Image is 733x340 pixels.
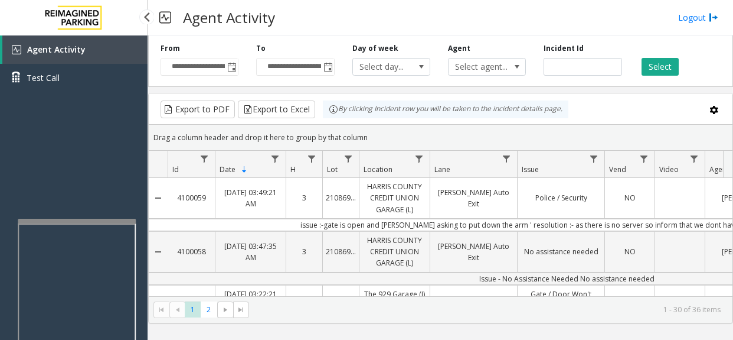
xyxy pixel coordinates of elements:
a: H Filter Menu [304,151,320,167]
span: Agent Activity [27,44,86,55]
div: Drag a column header and drop it here to group by that column [149,127,732,148]
a: [PERSON_NAME] Auto Exit [430,238,517,266]
a: Id Filter Menu [197,151,212,167]
a: Logout [678,11,718,24]
a: HARRIS COUNTY CREDIT UNION GARAGE (L) [359,232,430,272]
span: Toggle popup [225,59,238,75]
a: NO [605,243,655,260]
a: Agent Activity [2,35,148,64]
span: Id [172,164,179,174]
span: Date [220,164,235,174]
span: Page 1 [185,302,201,318]
a: I25-182 [323,291,359,308]
a: Issue Filter Menu [586,151,602,167]
label: Day of week [352,43,398,54]
img: logout [709,11,718,24]
h3: Agent Activity [177,3,281,32]
span: Go to the next page [217,302,233,318]
a: Gate / Door Won't Open [518,286,604,314]
span: Toggle popup [321,59,334,75]
label: To [256,43,266,54]
button: Export to PDF [161,101,235,118]
span: Agent [709,164,729,174]
span: Go to the last page [236,305,246,315]
span: Lot [327,164,338,174]
label: Agent [448,43,470,54]
button: Export to Excel [238,101,315,118]
a: NO [605,291,655,308]
span: Page 2 [201,302,217,318]
span: NO [624,193,636,203]
span: Select agent... [449,59,510,75]
span: Issue [522,164,539,174]
span: Test Call [27,72,60,84]
a: Video Filter Menu [686,151,702,167]
a: 3 [286,291,322,308]
a: Collapse Details [149,173,168,223]
a: Vend Filter Menu [636,151,652,167]
a: Collapse Details [149,227,168,277]
span: NO [624,247,636,257]
span: Sortable [240,165,249,174]
a: NO [605,189,655,206]
kendo-pager-info: 1 - 30 of 36 items [256,305,721,315]
a: [DATE] 03:22:21 AM [215,286,286,314]
label: Incident Id [544,43,584,54]
img: infoIcon.svg [329,105,338,114]
img: pageIcon [159,3,171,32]
a: 3 [286,243,322,260]
a: [DATE] 03:49:21 AM [215,184,286,212]
a: No assistance needed [518,243,604,260]
label: From [161,43,180,54]
a: HARRIS COUNTY CREDIT UNION GARAGE (L) [359,178,430,218]
span: Video [659,164,679,174]
a: Lot Filter Menu [341,151,356,167]
span: Select day... [353,59,414,75]
a: [PERSON_NAME] Auto Exit [430,184,517,212]
a: [DATE] 03:47:35 AM [215,238,286,266]
img: 'icon' [12,45,21,54]
a: 3 [286,189,322,206]
a: 21086900 [323,243,359,260]
a: 21086900 [323,189,359,206]
a: Location Filter Menu [411,151,427,167]
a: 4100059 [168,189,215,206]
span: Go to the next page [221,305,230,315]
span: Lane [434,164,450,174]
a: Date Filter Menu [267,151,283,167]
a: The 929 Garage (I) (R390) [359,286,430,314]
div: By clicking Incident row you will be taken to the incident details page. [323,101,568,118]
div: Data table [149,151,732,296]
button: Select [642,58,679,76]
a: 4100057 [168,291,215,308]
a: 1904 - Monthly Entry [430,291,517,308]
span: Location [364,164,392,174]
a: Lane Filter Menu [499,151,515,167]
a: Police / Security [518,189,604,206]
span: Vend [609,164,626,174]
span: NO [624,294,636,305]
span: H [290,164,296,174]
a: 4100058 [168,243,215,260]
span: Go to the last page [233,302,249,318]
